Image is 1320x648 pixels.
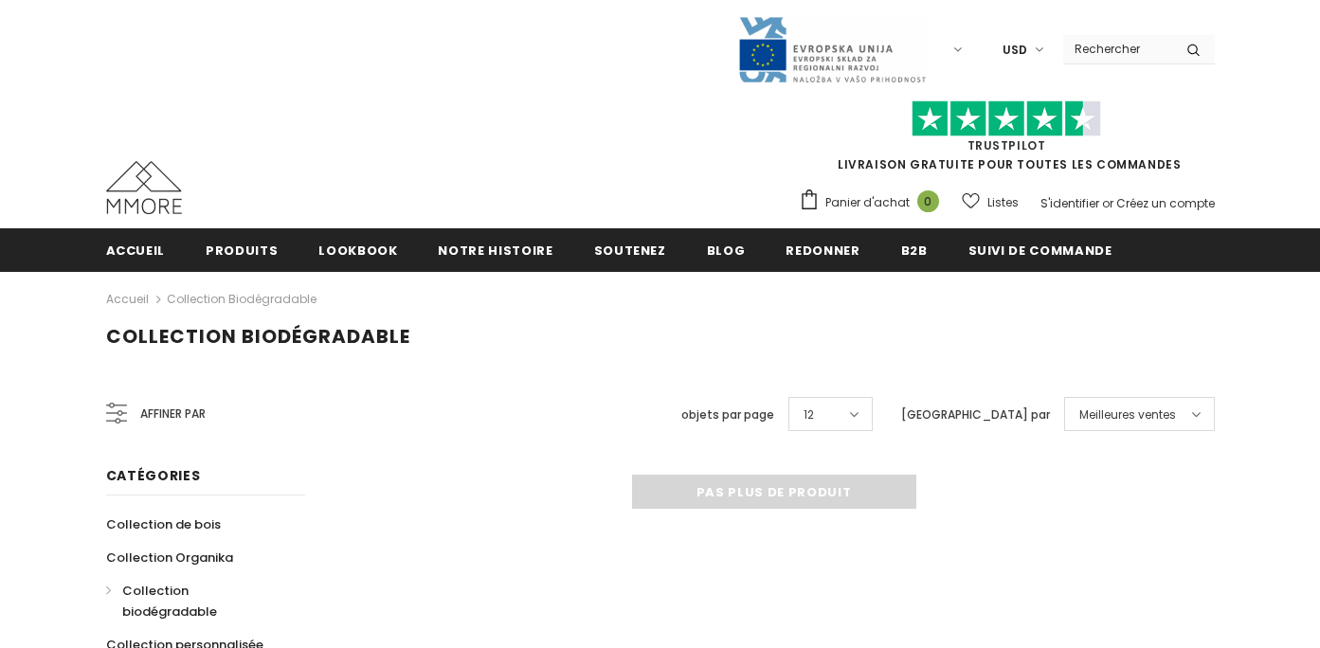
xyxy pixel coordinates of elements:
[106,228,166,271] a: Accueil
[1116,195,1215,211] a: Créez un compte
[987,193,1019,212] span: Listes
[206,242,278,260] span: Produits
[318,228,397,271] a: Lookbook
[594,242,666,260] span: soutenez
[122,582,217,621] span: Collection biodégradable
[106,574,284,628] a: Collection biodégradable
[681,405,774,424] label: objets par page
[140,404,206,424] span: Affiner par
[1040,195,1099,211] a: S'identifier
[786,242,859,260] span: Redonner
[968,242,1112,260] span: Suivi de commande
[707,228,746,271] a: Blog
[1102,195,1113,211] span: or
[912,100,1101,137] img: Faites confiance aux étoiles pilotes
[438,242,552,260] span: Notre histoire
[106,323,410,350] span: Collection biodégradable
[1003,41,1027,60] span: USD
[106,466,201,485] span: Catégories
[962,186,1019,219] a: Listes
[901,405,1050,424] label: [GEOGRAPHIC_DATA] par
[106,541,233,574] a: Collection Organika
[106,161,182,214] img: Cas MMORE
[737,15,927,84] img: Javni Razpis
[167,291,316,307] a: Collection biodégradable
[799,109,1215,172] span: LIVRAISON GRATUITE POUR TOUTES LES COMMANDES
[106,242,166,260] span: Accueil
[318,242,397,260] span: Lookbook
[901,242,928,260] span: B2B
[968,228,1112,271] a: Suivi de commande
[106,549,233,567] span: Collection Organika
[707,242,746,260] span: Blog
[804,405,814,424] span: 12
[901,228,928,271] a: B2B
[1079,405,1176,424] span: Meilleures ventes
[106,515,221,533] span: Collection de bois
[737,41,927,57] a: Javni Razpis
[438,228,552,271] a: Notre histoire
[786,228,859,271] a: Redonner
[206,228,278,271] a: Produits
[825,193,910,212] span: Panier d'achat
[106,288,149,311] a: Accueil
[799,189,949,217] a: Panier d'achat 0
[917,190,939,212] span: 0
[106,508,221,541] a: Collection de bois
[594,228,666,271] a: soutenez
[967,137,1046,153] a: TrustPilot
[1063,35,1172,63] input: Search Site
